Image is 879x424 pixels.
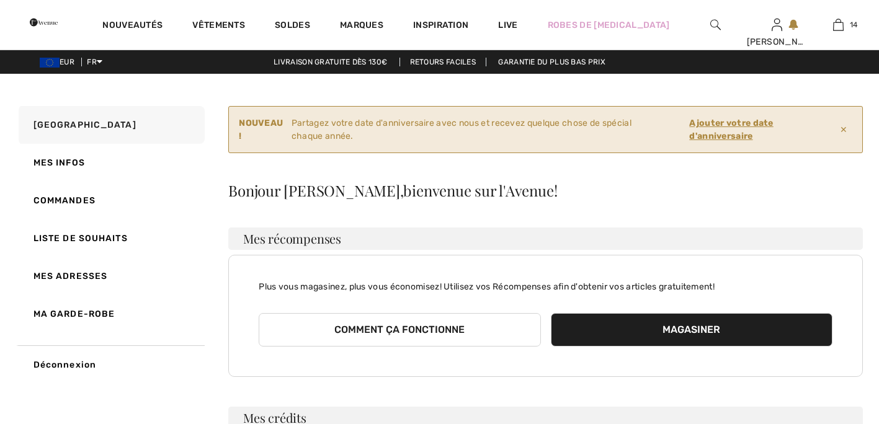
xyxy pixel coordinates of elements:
iframe: Ouvre un widget dans lequel vous pouvez trouver plus d’informations [800,387,867,418]
a: Garantie du plus bas prix [488,58,615,66]
a: Live [498,19,517,32]
a: Mes adresses [16,257,205,295]
a: Vêtements [192,20,245,33]
a: Déconnexion [16,345,205,384]
a: Retours faciles [399,58,487,66]
a: Marques [340,20,383,33]
p: Plus vous magasinez, plus vous économisez! Utilisez vos Récompenses afin d'obtenir vos articles g... [259,270,832,293]
span: 14 [850,19,858,30]
img: Mon panier [833,17,844,32]
div: [PERSON_NAME] [747,35,807,48]
a: Nouveautés [102,20,163,33]
img: 1ère Avenue [30,10,58,35]
a: Ma garde-robe [16,295,205,333]
span: Inspiration [413,20,468,33]
ins: Ajouter votre date d'anniversaire [689,118,773,141]
span: FR [87,58,102,66]
span: [GEOGRAPHIC_DATA] [33,120,136,130]
a: Livraison gratuite dès 130€ [264,58,397,66]
span: bienvenue sur l'Avenue! [403,180,557,200]
a: Liste de souhaits [16,219,205,257]
a: Soldes [275,20,310,33]
div: Partagez votre date d'anniversaire avec nous et recevez quelque chose de spécial chaque année. [239,117,834,143]
strong: NOUVEAU ! [239,117,287,143]
button: Magasiner [551,313,832,347]
img: Mes infos [772,17,782,32]
span: EUR [40,58,79,66]
a: 14 [808,17,868,32]
div: Bonjour [PERSON_NAME], [228,183,863,198]
button: Comment ça fonctionne [259,313,540,347]
a: Se connecter [772,19,782,30]
a: Commandes [16,182,205,219]
a: Robes de [MEDICAL_DATA] [548,19,670,32]
img: Euro [40,58,60,68]
img: recherche [710,17,721,32]
h3: Mes récompenses [228,227,863,250]
span: ✕ [835,118,852,141]
a: Mes infos [16,144,205,182]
